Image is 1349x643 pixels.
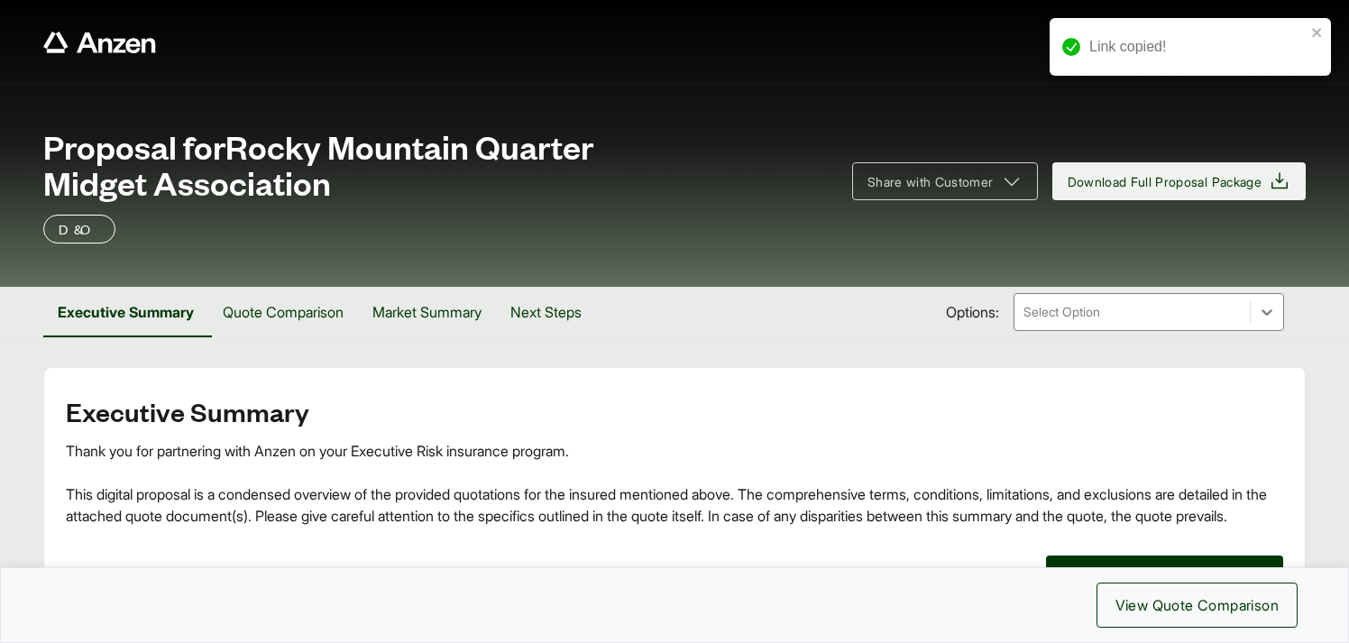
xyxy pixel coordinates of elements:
[66,440,1283,527] div: Thank you for partnering with Anzen on your Executive Risk insurance program. This digital propos...
[59,218,100,240] p: D&O
[1061,564,1269,583] span: View Complete Quote Comparison
[1311,25,1324,40] button: close
[1097,583,1298,628] button: View Quote Comparison
[43,128,831,200] span: Proposal for Rocky Mountain Quarter Midget Association
[1046,556,1284,591] button: View Complete Quote Comparison
[43,287,208,337] button: Executive Summary
[208,287,358,337] button: Quote Comparison
[1068,172,1262,191] span: Download Full Proposal Package
[946,301,999,323] span: Options:
[1089,36,1306,58] div: Link copied!
[1052,162,1307,200] button: Download Full Proposal Package
[358,287,496,337] button: Market Summary
[852,162,1038,200] button: Share with Customer
[496,287,596,337] button: Next Steps
[867,172,994,191] span: Share with Customer
[66,397,1283,426] h2: Executive Summary
[1115,594,1279,616] span: View Quote Comparison
[43,32,156,53] a: Anzen website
